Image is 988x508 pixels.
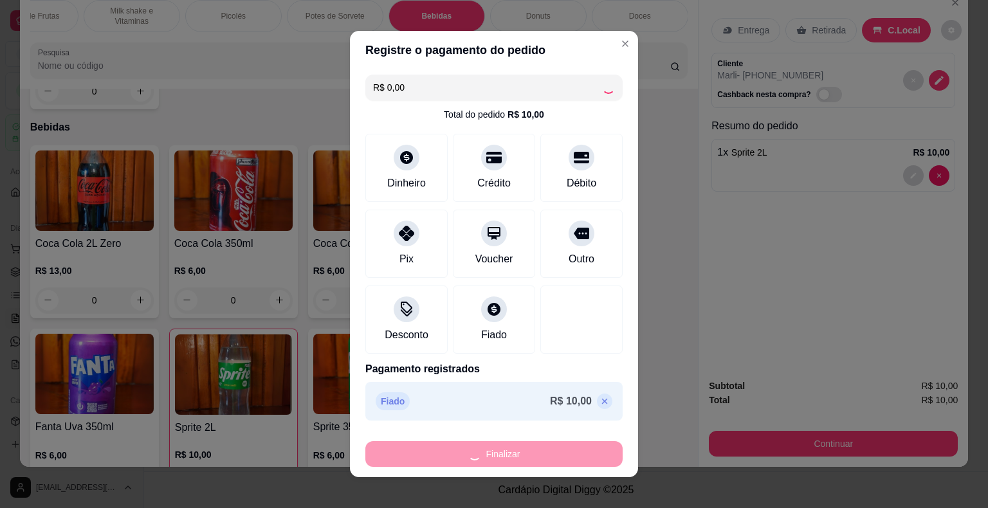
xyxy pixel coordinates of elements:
[602,81,615,94] div: Loading
[444,108,544,121] div: Total do pedido
[569,251,594,267] div: Outro
[376,392,410,410] p: Fiado
[475,251,513,267] div: Voucher
[508,108,544,121] div: R$ 10,00
[567,176,596,191] div: Débito
[385,327,428,343] div: Desconto
[373,75,602,100] input: Ex.: hambúrguer de cordeiro
[481,327,507,343] div: Fiado
[615,33,636,54] button: Close
[399,251,414,267] div: Pix
[365,361,623,377] p: Pagamento registrados
[387,176,426,191] div: Dinheiro
[350,31,638,69] header: Registre o pagamento do pedido
[550,394,592,409] p: R$ 10,00
[477,176,511,191] div: Crédito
